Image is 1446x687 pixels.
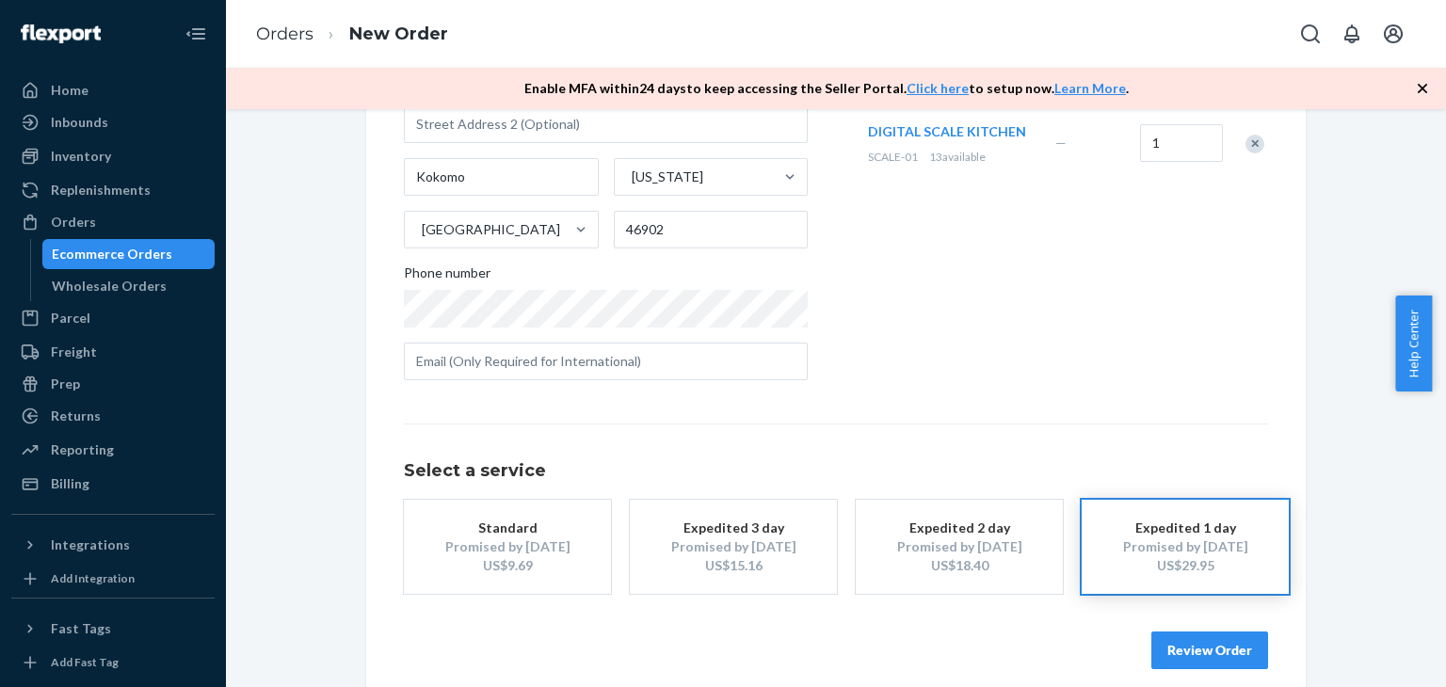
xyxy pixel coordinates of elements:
[42,271,216,301] a: Wholesale Orders
[11,141,215,171] a: Inventory
[1110,519,1261,537] div: Expedited 1 day
[11,369,215,399] a: Prep
[404,264,490,290] span: Phone number
[1333,15,1371,53] button: Open notifications
[630,500,837,594] button: Expedited 3 dayPromised by [DATE]US$15.16
[21,24,101,43] img: Flexport logo
[11,303,215,333] a: Parcel
[884,519,1035,537] div: Expedited 2 day
[658,537,809,556] div: Promised by [DATE]
[1395,296,1432,391] button: Help Center
[856,500,1063,594] button: Expedited 2 dayPromised by [DATE]US$18.40
[241,7,463,62] ol: breadcrumbs
[51,181,151,200] div: Replenishments
[1055,135,1067,151] span: —
[11,651,215,674] a: Add Fast Tag
[524,79,1129,98] p: Enable MFA within 24 days to keep accessing the Seller Portal. to setup now. .
[51,147,111,166] div: Inventory
[432,537,583,556] div: Promised by [DATE]
[11,567,215,590] a: Add Integration
[11,75,215,105] a: Home
[51,113,108,132] div: Inbounds
[404,462,1268,481] h1: Select a service
[11,337,215,367] a: Freight
[658,556,809,575] div: US$15.16
[51,81,88,100] div: Home
[177,15,215,53] button: Close Navigation
[349,24,448,44] a: New Order
[1082,500,1289,594] button: Expedited 1 dayPromised by [DATE]US$29.95
[1110,556,1261,575] div: US$29.95
[11,401,215,431] a: Returns
[868,122,1026,141] button: DIGITAL SCALE KITCHEN
[1151,631,1268,669] button: Review Order
[907,80,969,96] a: Click here
[51,407,101,425] div: Returns
[432,519,583,537] div: Standard
[51,535,130,554] div: Integrations
[51,474,89,493] div: Billing
[1054,80,1126,96] a: Learn More
[420,220,422,239] input: [GEOGRAPHIC_DATA]
[404,158,599,196] input: City
[51,440,114,459] div: Reporting
[658,519,809,537] div: Expedited 3 day
[51,570,135,586] div: Add Integration
[1292,15,1329,53] button: Open Search Box
[11,469,215,499] a: Billing
[1374,15,1412,53] button: Open account menu
[11,435,215,465] a: Reporting
[404,500,611,594] button: StandardPromised by [DATE]US$9.69
[51,375,80,393] div: Prep
[11,107,215,137] a: Inbounds
[51,343,97,361] div: Freight
[11,207,215,237] a: Orders
[1245,135,1264,153] div: Remove Item
[42,239,216,269] a: Ecommerce Orders
[632,168,703,186] div: [US_STATE]
[868,150,918,164] span: SCALE-01
[52,245,172,264] div: Ecommerce Orders
[404,105,808,143] input: Street Address 2 (Optional)
[11,175,215,205] a: Replenishments
[11,614,215,644] button: Fast Tags
[630,168,632,186] input: [US_STATE]
[868,123,1026,139] span: DIGITAL SCALE KITCHEN
[256,24,313,44] a: Orders
[11,530,215,560] button: Integrations
[884,537,1035,556] div: Promised by [DATE]
[51,309,90,328] div: Parcel
[884,556,1035,575] div: US$18.40
[422,220,560,239] div: [GEOGRAPHIC_DATA]
[1140,124,1223,162] input: Quantity
[929,150,986,164] span: 13 available
[51,213,96,232] div: Orders
[51,654,119,670] div: Add Fast Tag
[52,277,167,296] div: Wholesale Orders
[1110,537,1261,556] div: Promised by [DATE]
[432,556,583,575] div: US$9.69
[404,343,808,380] input: Email (Only Required for International)
[51,619,111,638] div: Fast Tags
[614,211,809,248] input: ZIP Code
